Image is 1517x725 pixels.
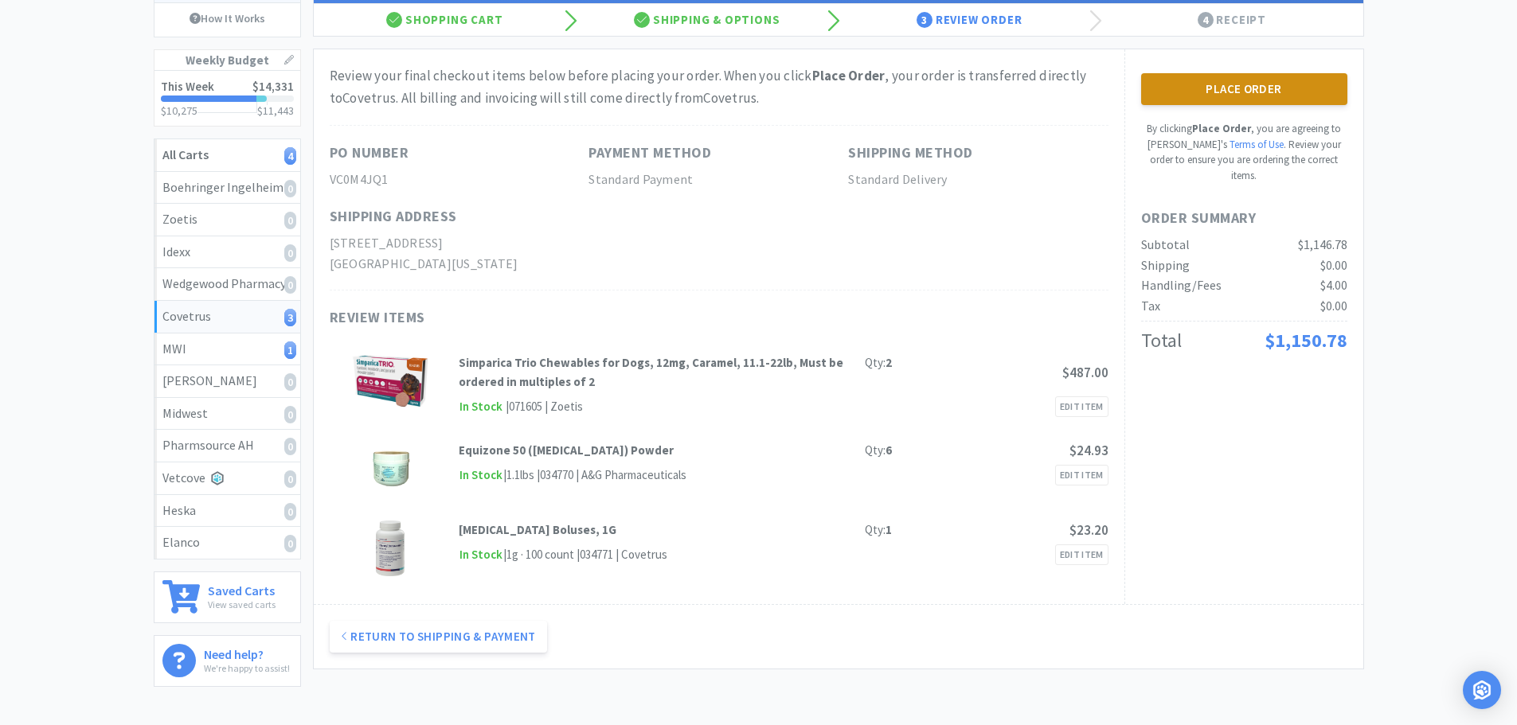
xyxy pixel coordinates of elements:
[886,442,892,458] strong: 6
[1463,671,1501,709] div: Open Intercom Messenger
[162,339,292,360] div: MWI
[162,306,292,327] div: Covetrus
[886,522,892,537] strong: 1
[1101,4,1363,36] div: Receipt
[263,103,294,118] span: 11,443
[459,397,503,417] span: In Stock
[154,365,300,398] a: [PERSON_NAME]0
[162,532,292,553] div: Elanco
[284,341,296,359] i: 1
[1320,298,1347,314] span: $0.00
[284,147,296,165] i: 4
[284,212,296,229] i: 0
[284,180,296,197] i: 0
[257,105,294,116] h3: $
[154,172,300,205] a: Boehringer Ingelheim0
[1192,122,1251,135] strong: Place Order
[284,373,296,391] i: 0
[848,142,973,165] h1: Shipping Method
[284,438,296,455] i: 0
[503,467,534,482] span: | 1.1lbs
[1198,12,1214,28] span: 4
[284,309,296,326] i: 3
[534,466,686,485] div: | 034770 | A&G Pharmaceuticals
[154,301,300,333] a: Covetrus3
[154,430,300,462] a: Pharmsource AH0
[154,3,300,33] a: How It Works
[588,170,848,190] h2: Standard Payment
[204,644,290,661] h6: Need help?
[154,71,300,126] a: This Week$14,331$10,275$11,443
[459,466,503,485] span: In Stock
[284,503,296,520] i: 0
[154,333,300,366] a: MWI1
[1069,521,1108,539] span: $23.20
[154,462,300,495] a: Vetcove0
[162,274,292,294] div: Wedgewood Pharmacy
[154,398,300,431] a: Midwest0
[839,4,1101,36] div: Review Order
[284,276,296,294] i: 0
[1320,257,1347,273] span: $0.00
[162,146,209,162] strong: All Carts
[1141,275,1222,296] div: Handling/Fees
[314,4,577,36] div: Shopping Cart
[154,527,300,559] a: Elanco0
[1141,207,1347,230] h1: Order Summary
[154,236,300,269] a: Idexx0
[154,204,300,236] a: Zoetis0
[1298,236,1347,252] span: $1,146.78
[459,355,843,389] strong: Simparica Trio Chewables for Dogs, 12mg, Caramel, 11.1-22lb, Must be ordered in multiples of 2
[503,547,574,562] span: | 1g · 100 count
[161,103,197,118] span: $10,275
[376,520,405,576] img: fd6a9bddd3c247bda7699efbd8d11b57_31854.png
[330,142,409,165] h1: PO Number
[284,244,296,262] i: 0
[330,233,589,254] h2: [STREET_ADDRESS]
[865,441,892,460] div: Qty:
[459,442,674,458] strong: Equizone 50 ([MEDICAL_DATA]) Powder
[162,209,292,230] div: Zoetis
[848,170,1108,190] h2: Standard Delivery
[154,139,300,172] a: All Carts4
[352,353,428,409] img: 7ef39073082745cbb7df66f1d8dc9dda_370965.png
[162,371,292,392] div: [PERSON_NAME]
[330,65,1108,108] div: Review your final checkout items below before placing your order. When you click , your order is ...
[284,535,296,552] i: 0
[865,353,892,372] div: Qty:
[503,397,583,416] div: | 071605 | Zoetis
[1055,396,1108,417] a: Edit Item
[1141,255,1190,276] div: Shipping
[812,67,886,84] strong: Place Order
[162,501,292,521] div: Heska
[459,545,503,565] span: In Stock
[284,406,296,423] i: 0
[161,80,214,92] h2: This Week
[208,597,276,612] p: View saved carts
[362,441,418,497] img: b4a21c1439dc4a93af0a59656fc85128_31853.png
[917,12,932,28] span: 3
[284,470,296,488] i: 0
[574,545,667,564] div: | 034771 | Covetrus
[1141,73,1347,105] button: Place Order
[252,79,294,94] span: $14,331
[162,468,292,489] div: Vetcove
[1055,465,1108,485] a: Edit Item
[1320,277,1347,293] span: $4.00
[865,520,892,540] div: Qty:
[162,177,292,198] div: Boehringer Ingelheim
[1062,364,1108,381] span: $487.00
[1141,325,1182,356] div: Total
[154,495,300,528] a: Heska0
[208,580,276,597] h6: Saved Carts
[330,621,547,653] button: Return to Shipping & Payment
[1069,442,1108,459] span: $24.93
[330,254,589,275] h2: [GEOGRAPHIC_DATA][US_STATE]
[886,355,892,370] strong: 2
[330,306,807,329] h1: Review Items
[1141,296,1160,317] div: Tax
[162,403,292,424] div: Midwest
[162,242,292,263] div: Idexx
[162,435,292,456] div: Pharmsource AH
[154,50,300,71] h1: Weekly Budget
